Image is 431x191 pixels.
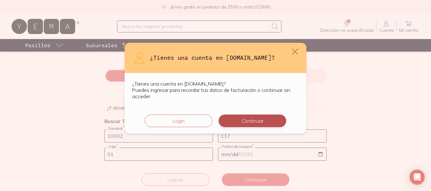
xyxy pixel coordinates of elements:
[410,170,425,185] div: Open Intercom Messenger
[145,115,212,127] button: Login
[150,53,299,62] h3: ¿Tienes una cuenta en [DOMAIN_NAME]?
[132,81,299,99] p: ¿Tienes una cuenta en [DOMAIN_NAME]? Puedes ingresar para recordar tus datos de facturación o con...
[125,43,306,133] div: default
[219,115,286,127] button: Continuar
